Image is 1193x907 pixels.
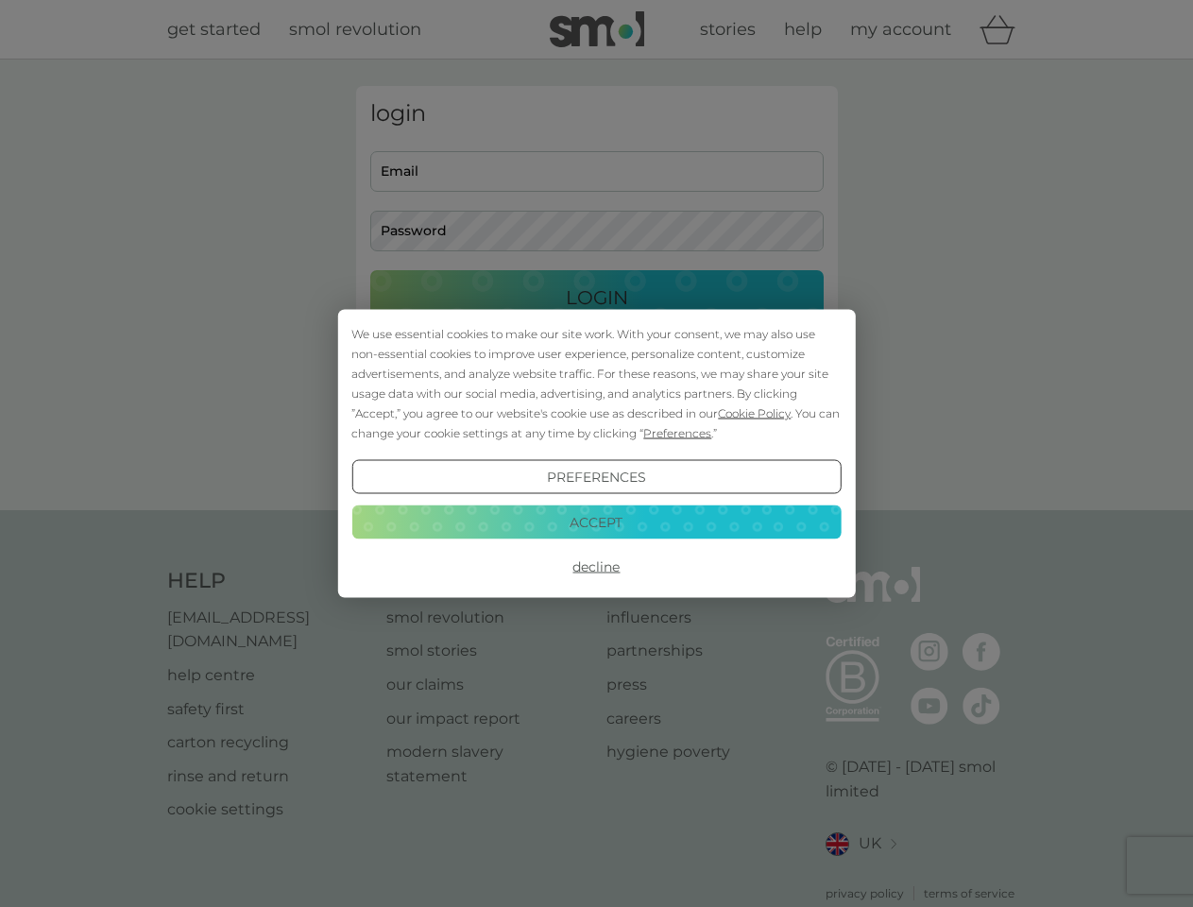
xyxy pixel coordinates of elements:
[351,324,841,443] div: We use essential cookies to make our site work. With your consent, we may also use non-essential ...
[718,406,791,420] span: Cookie Policy
[337,310,855,598] div: Cookie Consent Prompt
[643,426,711,440] span: Preferences
[351,505,841,539] button: Accept
[351,460,841,494] button: Preferences
[351,550,841,584] button: Decline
